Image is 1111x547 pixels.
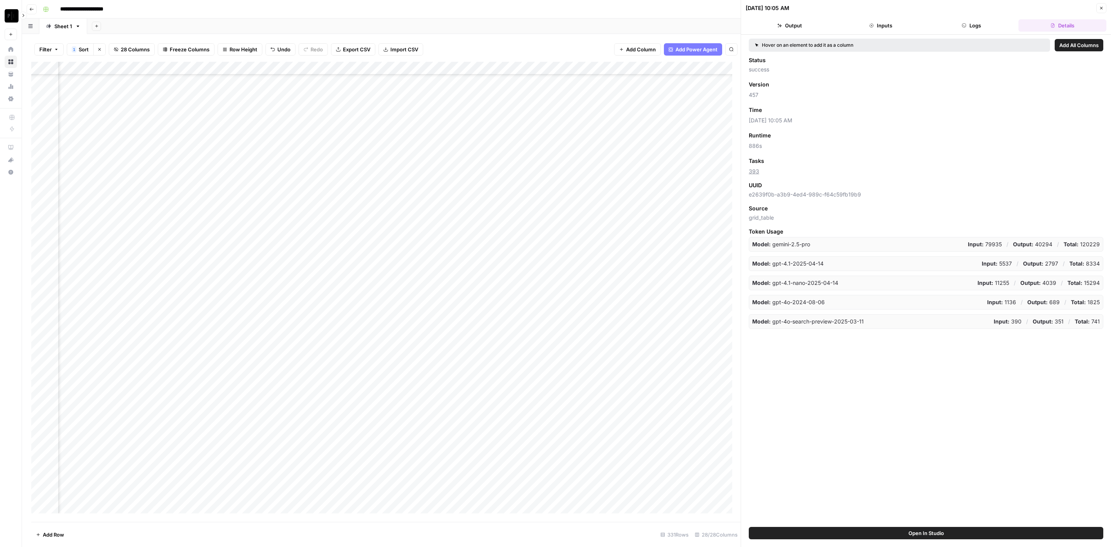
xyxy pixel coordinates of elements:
[73,46,75,52] span: 1
[5,154,17,166] button: What's new?
[675,46,718,53] span: Add Power Agent
[1014,279,1016,287] p: /
[978,279,993,286] strong: Input:
[378,43,423,56] button: Import CSV
[5,154,17,166] div: What's new?
[749,214,1103,222] span: grid_table
[749,191,1103,198] span: e2639f0b-a3b9-4ed4-989c-f64c59fb19b9
[170,46,209,53] span: Freeze Columns
[752,260,824,268] p: gpt-4.1-2025-04-14
[343,46,370,53] span: Export CSV
[1064,240,1100,248] p: 120229
[230,46,257,53] span: Row Height
[928,19,1016,32] button: Logs
[664,43,722,56] button: Add Power Agent
[109,43,155,56] button: 28 Columns
[1016,260,1018,268] p: /
[1023,260,1043,267] strong: Output:
[1018,19,1106,32] button: Details
[1026,318,1028,325] p: /
[982,260,1012,268] p: 5537
[746,19,834,32] button: Output
[1059,41,1099,49] span: Add All Columns
[749,91,1103,99] span: 457
[749,142,1103,150] span: 886s
[1021,298,1023,306] p: /
[752,279,771,286] strong: Model:
[626,46,656,53] span: Add Column
[1013,240,1052,248] p: 40294
[311,46,323,53] span: Redo
[72,46,76,52] div: 1
[1063,260,1065,268] p: /
[749,56,766,64] span: Status
[331,43,375,56] button: Export CSV
[1069,260,1100,268] p: 8334
[749,81,769,88] span: Version
[54,22,72,30] div: Sheet 1
[1013,241,1033,247] strong: Output:
[749,527,1103,539] button: Open In Studio
[755,42,949,49] div: Hover on an element to add it as a column
[5,43,17,56] a: Home
[749,228,1103,235] span: Token Usage
[5,68,17,80] a: Your Data
[5,166,17,178] button: Help + Support
[1071,298,1100,306] p: 1825
[752,298,825,306] p: gpt-4o-2024-08-06
[749,132,771,139] span: Runtime
[5,93,17,105] a: Settings
[752,318,864,325] p: gpt-4o-search-preview-2025-03-11
[749,205,768,212] span: Source
[749,117,1103,124] span: [DATE] 10:05 AM
[749,66,1103,73] span: success
[1057,240,1059,248] p: /
[1064,241,1079,247] strong: Total:
[1068,318,1070,325] p: /
[299,43,328,56] button: Redo
[34,43,64,56] button: Filter
[1061,279,1063,287] p: /
[657,528,692,541] div: 331 Rows
[5,56,17,68] a: Browse
[752,241,771,247] strong: Model:
[752,240,810,248] p: gemini-2.5-pro
[5,141,17,154] a: AirOps Academy
[1064,298,1066,306] p: /
[43,531,64,539] span: Add Row
[1023,260,1058,268] p: 2797
[752,318,771,325] strong: Model:
[752,299,771,305] strong: Model:
[614,43,661,56] button: Add Column
[1067,279,1082,286] strong: Total:
[1020,279,1041,286] strong: Output:
[749,106,762,114] span: Time
[121,46,150,53] span: 28 Columns
[1033,318,1053,325] strong: Output:
[746,4,789,12] div: [DATE] 10:05 AM
[994,318,1022,325] p: 390
[265,43,295,56] button: Undo
[692,528,741,541] div: 28/28 Columns
[968,241,984,247] strong: Input:
[1006,240,1008,248] p: /
[67,43,93,56] button: 1Sort
[1027,298,1060,306] p: 689
[1067,279,1100,287] p: 15294
[39,19,87,34] a: Sheet 1
[1033,318,1064,325] p: 351
[987,299,1003,305] strong: Input:
[1020,279,1056,287] p: 4039
[749,168,759,174] a: 393
[1075,318,1090,325] strong: Total:
[5,80,17,93] a: Usage
[982,260,998,267] strong: Input:
[1055,39,1103,51] button: Add All Columns
[1069,260,1084,267] strong: Total:
[39,46,52,53] span: Filter
[5,9,19,23] img: Paragon Intel - Bill / Ty / Colby R&D Logo
[31,528,69,541] button: Add Row
[837,19,925,32] button: Inputs
[1071,299,1086,305] strong: Total:
[158,43,214,56] button: Freeze Columns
